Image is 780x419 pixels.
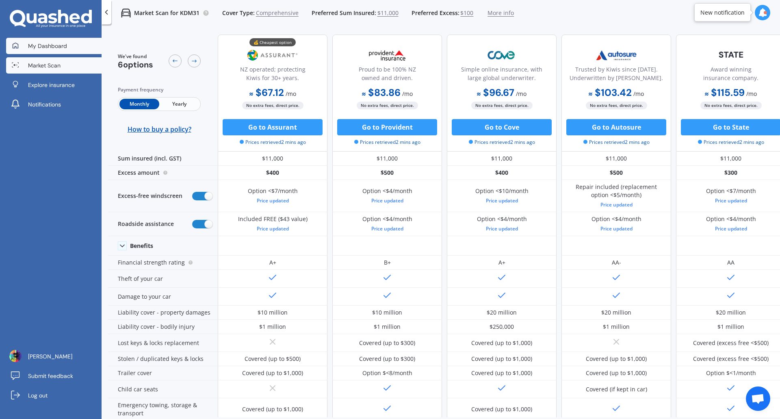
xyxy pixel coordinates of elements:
b: $83.86 [362,86,401,99]
div: Price updated [568,201,665,209]
div: $500 [332,166,442,180]
div: Payment frequency [118,86,201,94]
div: Repair included (replacement option <$5/month) [568,183,665,209]
div: AA [727,258,734,267]
span: / mo [402,90,413,98]
div: $10 million [258,308,288,317]
div: Liability cover - bodily injury [108,320,218,334]
span: Prices retrieved 2 mins ago [698,139,764,146]
div: $1 million [603,323,630,331]
div: Child car seats [108,380,218,398]
div: New notification [700,9,745,17]
div: AA- [612,258,621,267]
div: Trailer cover [108,366,218,380]
div: Option $<8/month [362,369,412,377]
span: Market Scan [28,61,61,69]
div: Price updated [706,225,756,233]
span: No extra fees, direct price. [586,102,647,109]
div: Stolen / duplicated keys & locks [108,352,218,366]
button: Go to Autosure [566,119,666,135]
span: Cover Type: [222,9,255,17]
span: We've found [118,53,153,60]
div: Sum insured (incl. GST) [108,152,218,166]
div: $10 million [372,308,402,317]
div: Covered (up to $1,000) [471,369,532,377]
div: B+ [384,258,391,267]
div: $1 million [717,323,744,331]
button: Go to Assurant [223,119,323,135]
div: $11,000 [447,152,557,166]
div: Price updated [362,197,412,205]
div: Option <$4/month [706,215,756,233]
img: ACg8ocKxs_cbMo0DJXw9mLc3taZpDZjKZ_SEPCB22-ILzD7JUelBYrw=s96-c [9,350,22,362]
div: 💰 Cheapest option [249,38,296,46]
div: $250,000 [490,323,514,331]
div: $11,000 [561,152,671,166]
span: $100 [460,9,473,17]
span: No extra fees, direct price. [242,102,303,109]
div: $20 million [716,308,746,317]
div: $20 million [487,308,517,317]
div: Option <$7/month [248,187,298,205]
button: Go to Provident [337,119,437,135]
img: Assurant.png [246,45,299,65]
span: [PERSON_NAME] [28,352,72,360]
button: Go to Cove [452,119,552,135]
span: Monthly [119,99,159,109]
div: Option <$7/month [706,187,756,205]
div: $1 million [374,323,401,331]
b: $115.59 [705,86,745,99]
span: Comprehensive [256,9,299,17]
div: Trusted by Kiwis since [DATE]. Underwritten by [PERSON_NAME]. [568,65,664,85]
span: / mo [286,90,296,98]
b: $96.67 [477,86,514,99]
span: / mo [516,90,526,98]
div: Covered (if kept in car) [586,385,647,393]
div: Benefits [130,242,153,250]
div: Covered (up to $300) [359,339,415,347]
div: Option $<1/month [706,369,756,377]
span: Yearly [159,99,199,109]
div: Included FREE ($43 value) [238,215,308,233]
div: NZ operated; protecting Kiwis for 30+ years. [225,65,321,85]
div: $400 [447,166,557,180]
div: Covered (up to $1,000) [586,355,647,363]
span: Prices retrieved 2 mins ago [354,139,420,146]
div: Theft of your car [108,270,218,288]
div: $1 million [259,323,286,331]
div: Open chat [746,386,770,411]
span: Log out [28,391,48,399]
img: Autosure.webp [589,45,643,65]
div: Proud to be 100% NZ owned and driven. [339,65,435,85]
a: Market Scan [6,57,102,74]
a: Log out [6,387,102,404]
span: $11,000 [377,9,399,17]
div: Price updated [248,197,298,205]
div: A+ [498,258,505,267]
div: Option <$10/month [475,187,529,205]
span: Preferred Sum Insured: [312,9,376,17]
b: $103.42 [589,86,632,99]
div: A+ [269,258,276,267]
div: $400 [218,166,327,180]
p: Market Scan for KDM31 [134,9,199,17]
div: Option <$4/month [362,215,412,233]
div: Covered (up to $1,000) [471,339,532,347]
div: Roadside assistance [108,212,218,236]
b: $67.12 [249,86,284,99]
img: car.f15378c7a67c060ca3f3.svg [121,8,131,18]
div: Covered (up to $1,000) [471,355,532,363]
span: My Dashboard [28,42,67,50]
span: No extra fees, direct price. [357,102,418,109]
a: [PERSON_NAME] [6,348,102,365]
a: Explore insurance [6,77,102,93]
a: Submit feedback [6,368,102,384]
div: Covered (up to $1,000) [242,369,303,377]
div: Covered (up to $500) [245,355,301,363]
div: Option <$4/month [477,215,527,233]
span: Submit feedback [28,372,73,380]
span: / mo [633,90,644,98]
div: Covered (up to $1,000) [242,405,303,413]
div: $11,000 [218,152,327,166]
span: Prices retrieved 2 mins ago [469,139,535,146]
